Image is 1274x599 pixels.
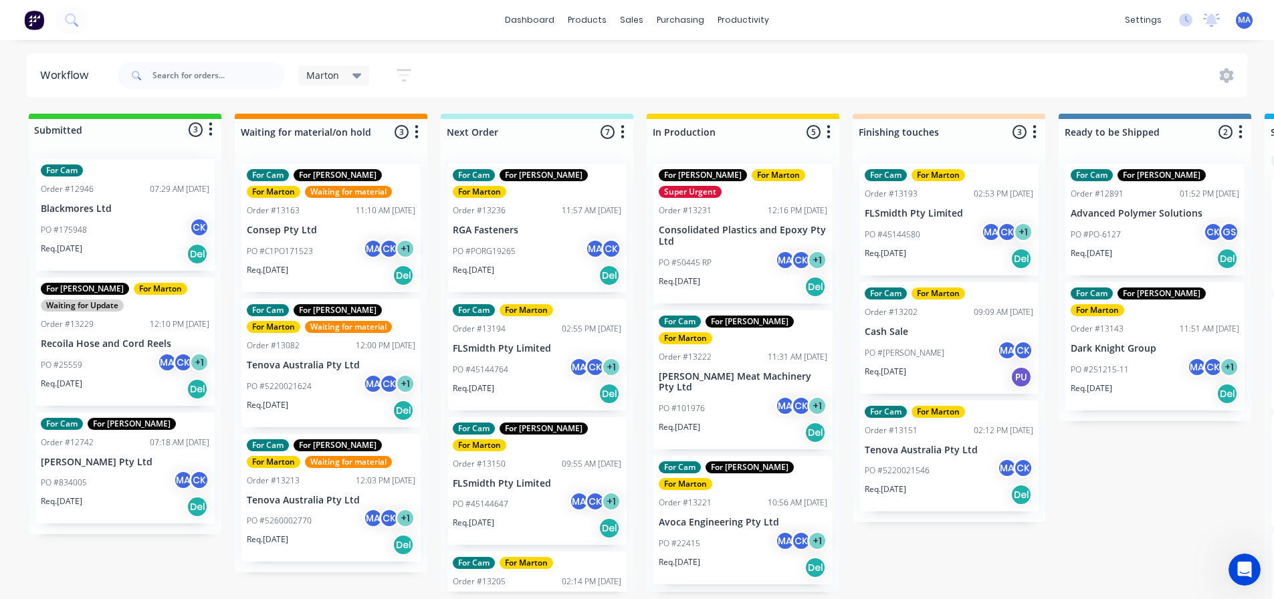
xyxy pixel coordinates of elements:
div: For Marton [752,169,805,181]
p: Req. [DATE] [41,378,82,390]
div: For Cam [41,164,83,176]
div: Order #13221 [659,497,712,509]
div: For Cam [247,304,289,316]
div: For Cam [659,461,701,473]
p: Req. [DATE] [659,421,700,433]
div: CK [997,222,1017,242]
div: PU [1011,366,1032,388]
p: Req. [DATE] [247,533,288,546]
div: Del [1011,484,1032,505]
p: FLSmidth Pty Limited [865,208,1033,219]
div: For [PERSON_NAME]For MartonSuper UrgentOrder #1323112:16 PM [DATE]Consolidated Plastics and Epoxy... [653,164,833,304]
div: Order #13082 [247,340,300,352]
p: Tenova Australia Pty Ltd [247,360,415,371]
div: Super Urgent [659,186,722,198]
div: CK [791,396,811,416]
div: For Cam [453,169,495,181]
div: For Marton [453,439,506,451]
div: 11:51 AM [DATE] [1180,323,1239,335]
p: PO #5260002770 [247,515,312,527]
div: Waiting for material [305,321,392,333]
div: For Cam [1071,287,1113,299]
div: CK [791,250,811,270]
div: Order #12891 [1071,188,1124,200]
p: Req. [DATE] [41,243,82,255]
div: 09:55 AM [DATE] [562,458,621,470]
div: For Marton [659,478,712,490]
p: Req. [DATE] [659,275,700,287]
div: For Marton [912,406,965,418]
p: PO #PORG19265 [453,245,516,257]
div: CK [189,217,209,237]
div: CK [791,531,811,551]
div: For [PERSON_NAME] [1118,287,1206,299]
div: 11:10 AM [DATE] [356,205,415,217]
div: Del [1216,383,1238,404]
div: Del [187,243,208,265]
div: For [PERSON_NAME] [294,304,382,316]
div: For CamFor [PERSON_NAME]For MartonWaiting for materialOrder #1316311:10 AM [DATE]Consep Pty LtdPO... [241,164,421,292]
div: For [PERSON_NAME] [294,169,382,181]
div: Del [393,534,414,556]
div: For CamFor [PERSON_NAME]Order #1289101:52 PM [DATE]Advanced Polymer SolutionsPO #PO-6127CKGSReq.[... [1065,164,1245,275]
div: Order #13193 [865,188,918,200]
p: PO #22415 [659,537,700,550]
p: PO #101976 [659,402,705,414]
div: For Cam [247,169,289,181]
div: Order #13231 [659,205,712,217]
div: 10:56 AM [DATE] [768,497,827,509]
p: PO #C1PO171523 [247,245,313,257]
div: CK [189,470,209,490]
p: PO #251215-11 [1071,364,1129,376]
p: PO #45144580 [865,229,920,241]
p: PO #5220021624 [247,380,312,392]
div: MA [775,250,795,270]
div: For Marton [912,287,965,299]
div: MA [569,491,589,511]
div: Order #13150 [453,458,506,470]
div: For Cam [865,406,907,418]
div: MA [997,458,1017,478]
p: Req. [DATE] [865,366,906,378]
div: MA [585,239,605,259]
div: + 1 [395,374,415,394]
div: For [PERSON_NAME] [41,283,129,295]
div: For CamFor [PERSON_NAME]For MartonOrder #1314311:51 AM [DATE]Dark Knight GroupPO #251215-11MACK+1... [1065,282,1245,410]
div: 12:16 PM [DATE] [768,205,827,217]
div: For CamFor MartonOrder #1315102:12 PM [DATE]Tenova Australia Pty LtdPO #5220021546MACKReq.[DATE]Del [859,400,1039,512]
div: CK [379,374,399,394]
div: Waiting for material [305,186,392,198]
div: 12:00 PM [DATE] [356,340,415,352]
p: Avoca Engineering Pty Ltd [659,517,827,528]
p: Req. [DATE] [1071,247,1112,259]
div: For CamFor [PERSON_NAME]For MartonOrder #1323611:57 AM [DATE]RGA FastenersPO #PORG19265MACKReq.[D... [447,164,627,292]
div: For [PERSON_NAME] [500,169,588,181]
p: Consolidated Plastics and Epoxy Pty Ltd [659,225,827,247]
div: For CamFor MartonOrder #1320209:09 AM [DATE]Cash SalePO #[PERSON_NAME]MACKReq.[DATE]PU [859,282,1039,394]
div: For Marton [659,332,712,344]
div: Del [1216,248,1238,269]
div: Del [599,383,620,404]
div: Del [393,265,414,286]
div: For Cam [1071,169,1113,181]
div: For CamFor [PERSON_NAME]For MartonOrder #1322110:56 AM [DATE]Avoca Engineering Pty LtdPO #22415MA... [653,456,833,584]
span: Marton [306,68,339,82]
p: Req. [DATE] [865,247,906,259]
p: Req. [DATE] [1071,382,1112,394]
div: For CamFor [PERSON_NAME]For MartonOrder #1315009:55 AM [DATE]FLSmidth Pty LimitedPO #45144647MACK... [447,417,627,546]
p: Tenova Australia Pty Ltd [247,495,415,506]
div: MA [997,340,1017,360]
div: 02:14 PM [DATE] [562,576,621,588]
div: 02:12 PM [DATE] [974,425,1033,437]
div: CK [585,357,605,377]
div: For CamFor [PERSON_NAME]Order #1274207:18 AM [DATE][PERSON_NAME] Pty LtdPO #834005MACKReq.[DATE]Del [35,412,215,524]
p: Blackmores Ltd [41,203,209,215]
p: Advanced Polymer Solutions [1071,208,1239,219]
div: For [PERSON_NAME] [1118,169,1206,181]
div: + 1 [601,357,621,377]
div: Order #13222 [659,351,712,363]
div: Order #13229 [41,318,94,330]
p: PO #175948 [41,224,87,236]
div: settings [1118,10,1168,30]
div: MA [775,396,795,416]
